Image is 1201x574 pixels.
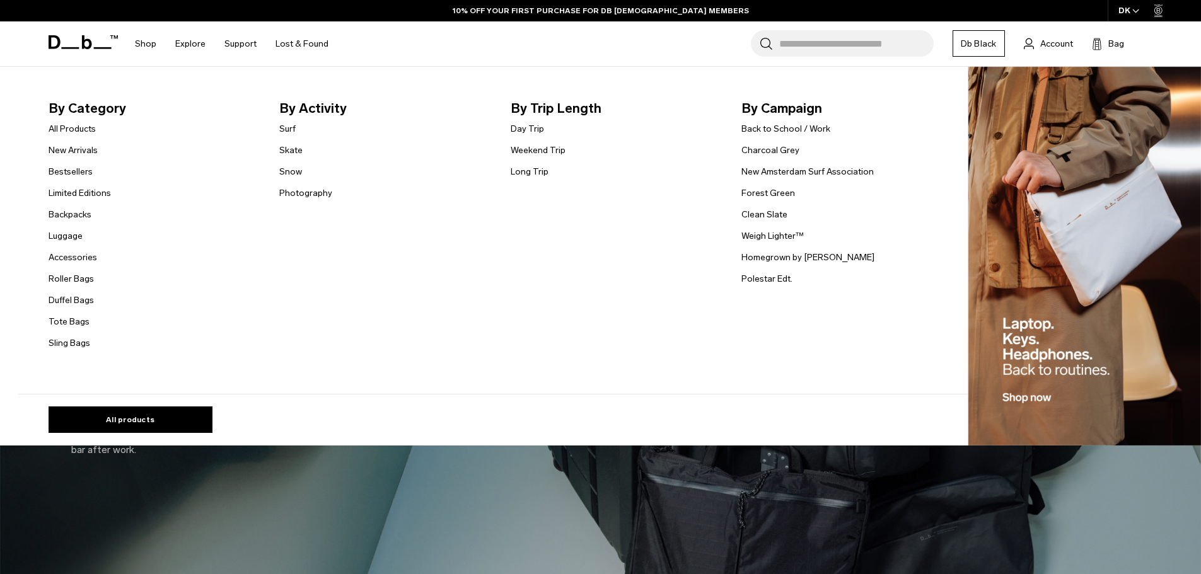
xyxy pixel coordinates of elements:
a: Homegrown by [PERSON_NAME] [741,251,874,264]
a: Limited Editions [49,187,111,200]
a: Db Black [953,30,1005,57]
a: Long Trip [511,165,548,178]
a: 10% OFF YOUR FIRST PURCHASE FOR DB [DEMOGRAPHIC_DATA] MEMBERS [453,5,749,16]
span: By Trip Length [511,98,722,118]
nav: Main Navigation [125,21,338,66]
a: Roller Bags [49,272,94,285]
a: Charcoal Grey [741,144,799,157]
a: Back to School / Work [741,122,830,135]
a: Weigh Lighter™ [741,229,804,243]
a: Day Trip [511,122,544,135]
a: Tote Bags [49,315,90,328]
a: Surf [279,122,296,135]
span: By Activity [279,98,490,118]
a: Weekend Trip [511,144,566,157]
a: Luggage [49,229,83,243]
a: Bestsellers [49,165,93,178]
a: Skate [279,144,303,157]
a: Clean Slate [741,208,787,221]
a: Backpacks [49,208,91,221]
a: Account [1024,36,1073,51]
span: Account [1040,37,1073,50]
a: Polestar Edt. [741,272,792,285]
a: Explore [175,21,206,66]
a: Shop [135,21,156,66]
button: Bag [1092,36,1124,51]
span: By Campaign [741,98,953,118]
span: By Category [49,98,260,118]
a: Snow [279,165,302,178]
a: Accessories [49,251,97,264]
a: New Arrivals [49,144,98,157]
span: Bag [1108,37,1124,50]
a: Support [224,21,257,66]
a: Sling Bags [49,336,90,350]
a: All products [49,406,212,433]
a: Forest Green [741,187,795,200]
a: Photography [279,187,332,200]
a: Lost & Found [276,21,328,66]
a: Duffel Bags [49,294,94,307]
a: New Amsterdam Surf Association [741,165,874,178]
a: All Products [49,122,96,135]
